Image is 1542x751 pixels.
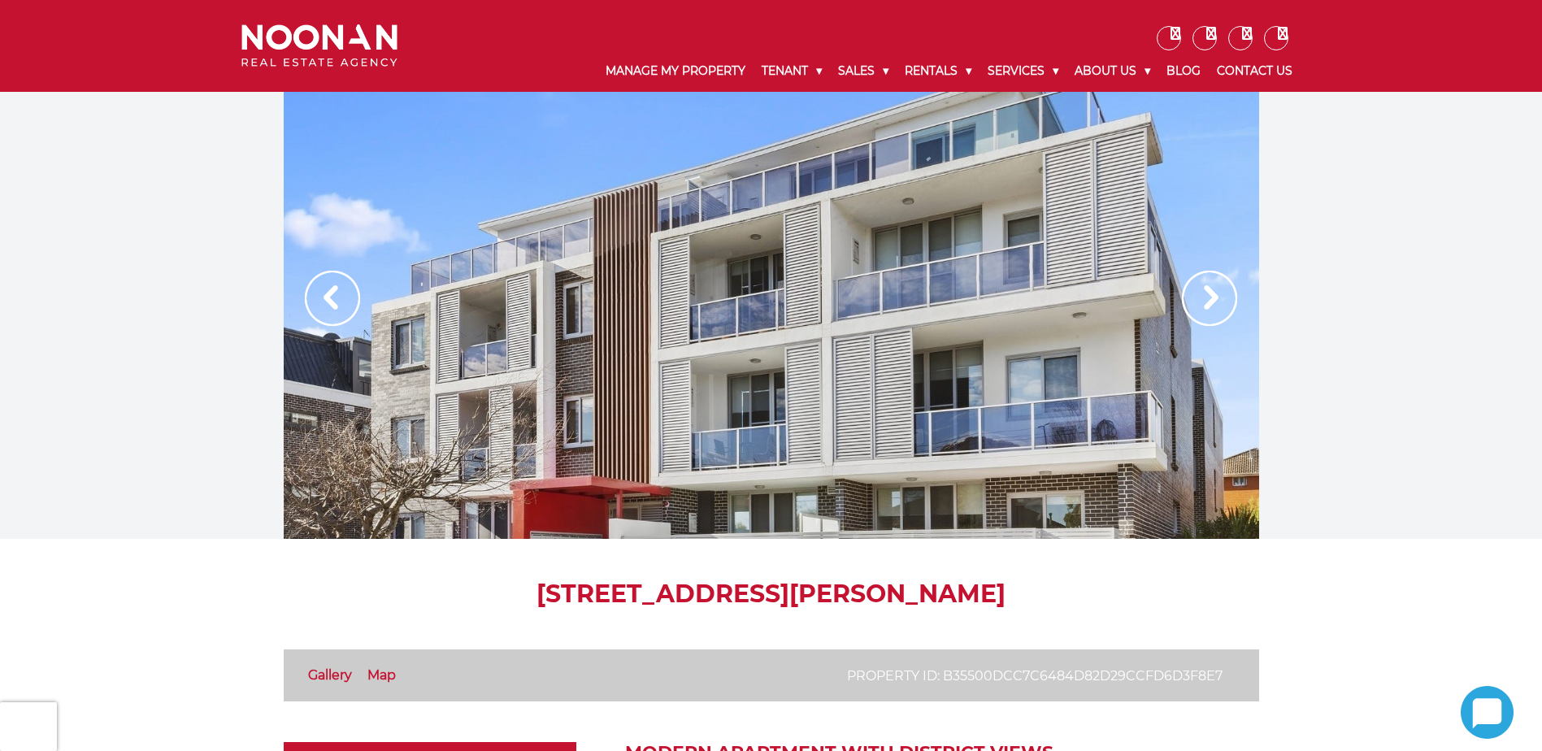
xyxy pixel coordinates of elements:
a: Services [979,50,1066,92]
a: About Us [1066,50,1158,92]
a: Rentals [897,50,979,92]
a: Map [367,667,396,683]
img: Arrow slider [305,271,360,326]
a: Sales [830,50,897,92]
h1: [STREET_ADDRESS][PERSON_NAME] [284,580,1259,609]
p: Property ID: b35500dcc7c6484d82d29ccfd6d3f8e7 [847,666,1223,686]
a: Manage My Property [597,50,754,92]
a: Contact Us [1209,50,1301,92]
img: Arrow slider [1182,271,1237,326]
a: Tenant [754,50,830,92]
img: Noonan Real Estate Agency [241,24,397,67]
a: Gallery [308,667,352,683]
a: Blog [1158,50,1209,92]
